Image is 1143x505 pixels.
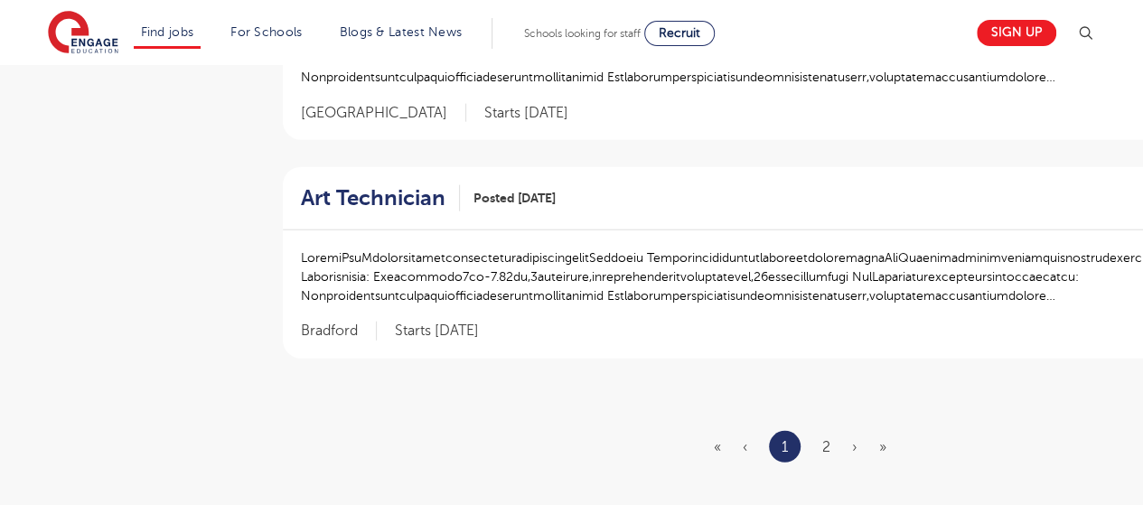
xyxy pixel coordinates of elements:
span: Bradford [301,322,377,341]
span: Posted [DATE] [473,189,556,208]
img: Engage Education [48,11,118,56]
a: Recruit [644,21,715,46]
span: Schools looking for staff [524,27,641,40]
a: Blogs & Latest News [340,25,463,39]
a: Next [852,439,857,455]
a: 1 [782,435,788,459]
a: Art Technician [301,185,460,211]
p: Starts [DATE] [395,322,479,341]
h2: Art Technician [301,185,445,211]
span: Recruit [659,26,700,40]
span: [GEOGRAPHIC_DATA] [301,104,466,123]
a: 2 [822,439,830,455]
a: Sign up [977,20,1056,46]
a: For Schools [230,25,302,39]
a: Last [879,439,886,455]
span: « [714,439,721,455]
a: Find jobs [141,25,194,39]
span: ‹ [743,439,747,455]
p: Starts [DATE] [484,104,568,123]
